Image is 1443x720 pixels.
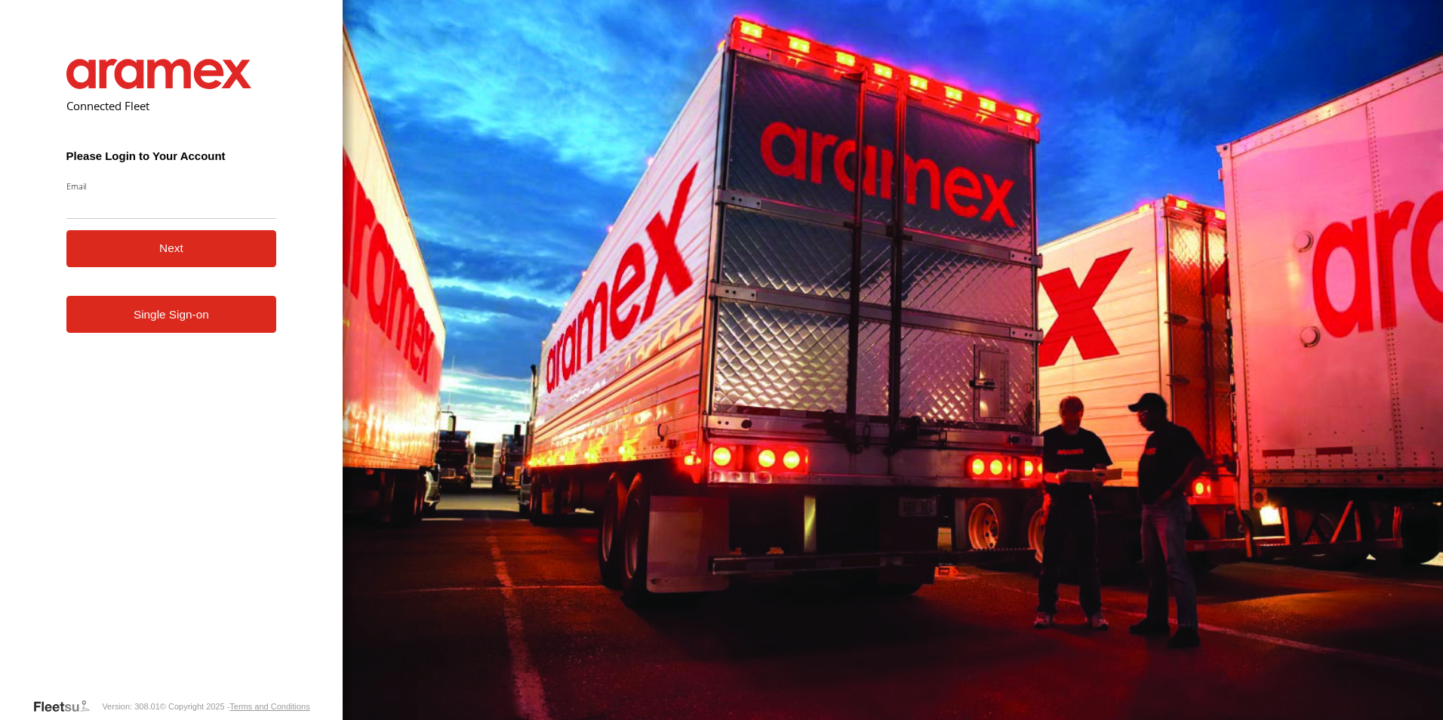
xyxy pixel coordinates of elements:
[102,702,159,711] div: Version: 308.01
[229,702,309,711] a: Terms and Conditions
[66,149,277,162] h3: Please Login to Your Account
[66,98,277,113] h2: Connected Fleet
[66,296,277,333] a: Single Sign-on
[66,59,252,89] img: Aramex
[66,180,277,192] label: Email
[66,230,277,267] button: Next
[160,702,310,711] div: © Copyright 2025 -
[32,699,102,714] a: Visit our Website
